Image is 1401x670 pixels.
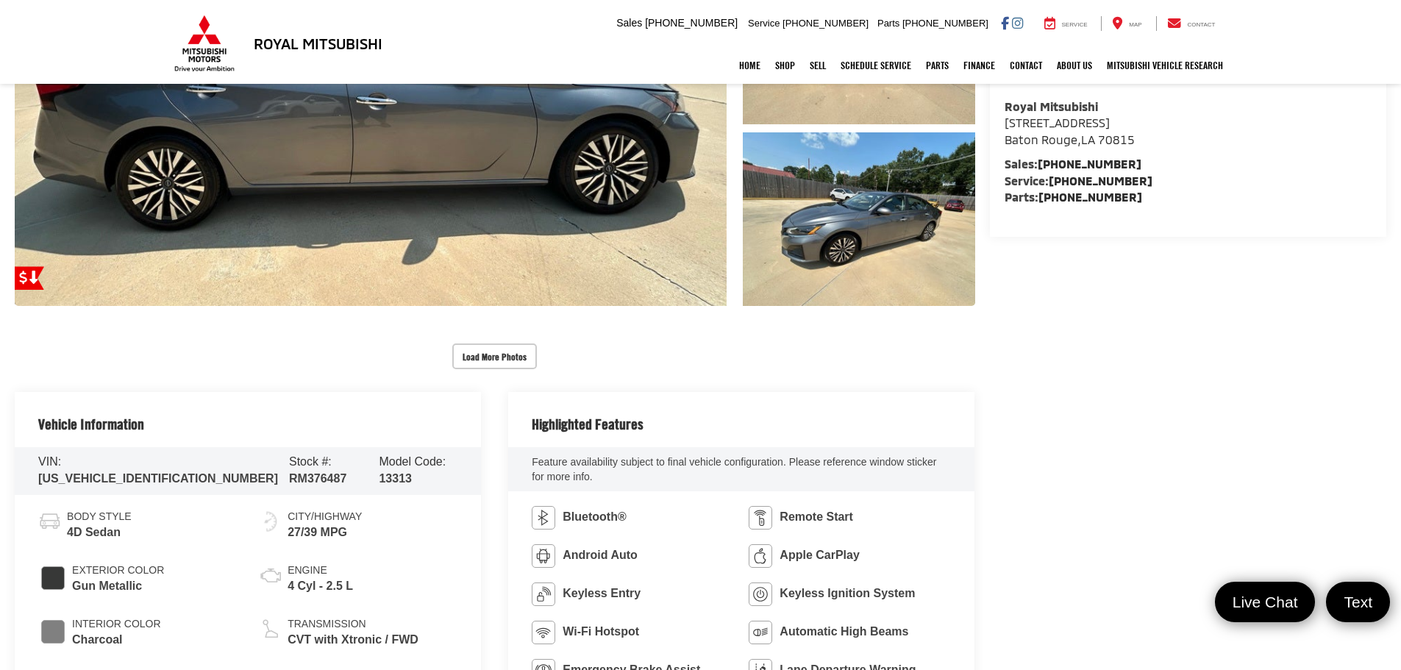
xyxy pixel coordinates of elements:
[833,47,919,84] a: Schedule Service: Opens in a new tab
[1129,21,1141,28] span: Map
[1062,21,1088,28] span: Service
[41,566,65,590] span: #373837
[41,620,65,644] span: #808080
[72,578,164,595] span: Gun Metallic
[616,17,642,29] span: Sales
[780,585,915,602] span: Keyless Ignition System
[780,624,908,641] span: Automatic High Beams
[802,47,833,84] a: Sell
[749,582,772,606] img: Keyless Ignition System
[254,35,382,51] h3: Royal Mitsubishi
[288,510,362,524] span: City/Highway
[780,509,853,526] span: Remote Start
[1005,67,1372,86] h2: Visit our Store
[1101,16,1152,31] a: Map
[645,17,738,29] span: [PHONE_NUMBER]
[1049,174,1152,188] a: [PHONE_NUMBER]
[288,632,418,649] span: CVT with Xtronic / FWD
[532,582,555,606] img: Keyless Entry
[379,455,446,468] span: Model Code:
[15,266,44,290] a: Get Price Drop Alert
[289,455,332,468] span: Stock #:
[532,544,555,568] img: Android Auto
[67,510,132,524] span: Body Style
[732,47,768,84] a: Home
[1049,47,1099,84] a: About Us
[288,617,418,632] span: Transmission
[1156,16,1227,31] a: Contact
[783,18,869,29] span: [PHONE_NUMBER]
[749,506,772,530] img: Remote Start
[1326,582,1390,622] a: Text
[563,624,639,641] span: Wi-Fi Hotspot
[1002,47,1049,84] a: Contact
[563,585,641,602] span: Keyless Entry
[1005,132,1077,146] span: Baton Rouge
[171,15,238,72] img: Mitsubishi
[532,506,555,530] img: Bluetooth®
[1005,115,1135,146] a: [STREET_ADDRESS] Baton Rouge,LA 70815
[743,132,975,307] a: Expand Photo 3
[532,621,555,644] img: Wi-Fi Hotspot
[1012,17,1023,29] a: Instagram: Click to visit our Instagram page
[1098,132,1135,146] span: 70815
[768,47,802,84] a: Shop
[38,472,278,485] span: [US_VEHICLE_IDENTIFICATION_NUMBER]
[1038,190,1142,204] a: [PHONE_NUMBER]
[1005,99,1098,113] strong: Royal Mitsubishi
[72,563,164,578] span: Exterior Color
[563,509,626,526] span: Bluetooth®
[902,18,988,29] span: [PHONE_NUMBER]
[532,456,936,482] span: Feature availability subject to final vehicle configuration. Please reference window sticker for ...
[1081,132,1095,146] span: LA
[563,547,638,564] span: Android Auto
[1099,47,1230,84] a: Mitsubishi Vehicle Research
[1005,115,1110,129] span: [STREET_ADDRESS]
[1005,190,1142,204] strong: Parts:
[259,510,282,533] img: Fuel Economy
[1005,157,1141,171] strong: Sales:
[452,343,537,369] button: Load More Photos
[1005,174,1152,188] strong: Service:
[288,524,362,541] span: 27/39 MPG
[919,47,956,84] a: Parts: Opens in a new tab
[1187,21,1215,28] span: Contact
[532,416,644,432] h2: Highlighted Features
[740,130,977,308] img: 2023 Nissan Altima 2.5 SV
[72,617,161,632] span: Interior Color
[748,18,780,29] span: Service
[1005,132,1135,146] span: ,
[1038,157,1141,171] a: [PHONE_NUMBER]
[956,47,1002,84] a: Finance
[288,578,353,595] span: 4 Cyl - 2.5 L
[289,472,346,485] span: RM376487
[1215,582,1316,622] a: Live Chat
[67,524,132,541] span: 4D Sedan
[1001,17,1009,29] a: Facebook: Click to visit our Facebook page
[38,455,61,468] span: VIN:
[288,563,353,578] span: Engine
[749,544,772,568] img: Apple CarPlay
[1336,592,1380,612] span: Text
[38,416,144,432] h2: Vehicle Information
[72,632,161,649] span: Charcoal
[1225,592,1305,612] span: Live Chat
[379,472,412,485] span: 13313
[749,621,772,644] img: Automatic High Beams
[780,547,859,564] span: Apple CarPlay
[1033,16,1099,31] a: Service
[877,18,899,29] span: Parts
